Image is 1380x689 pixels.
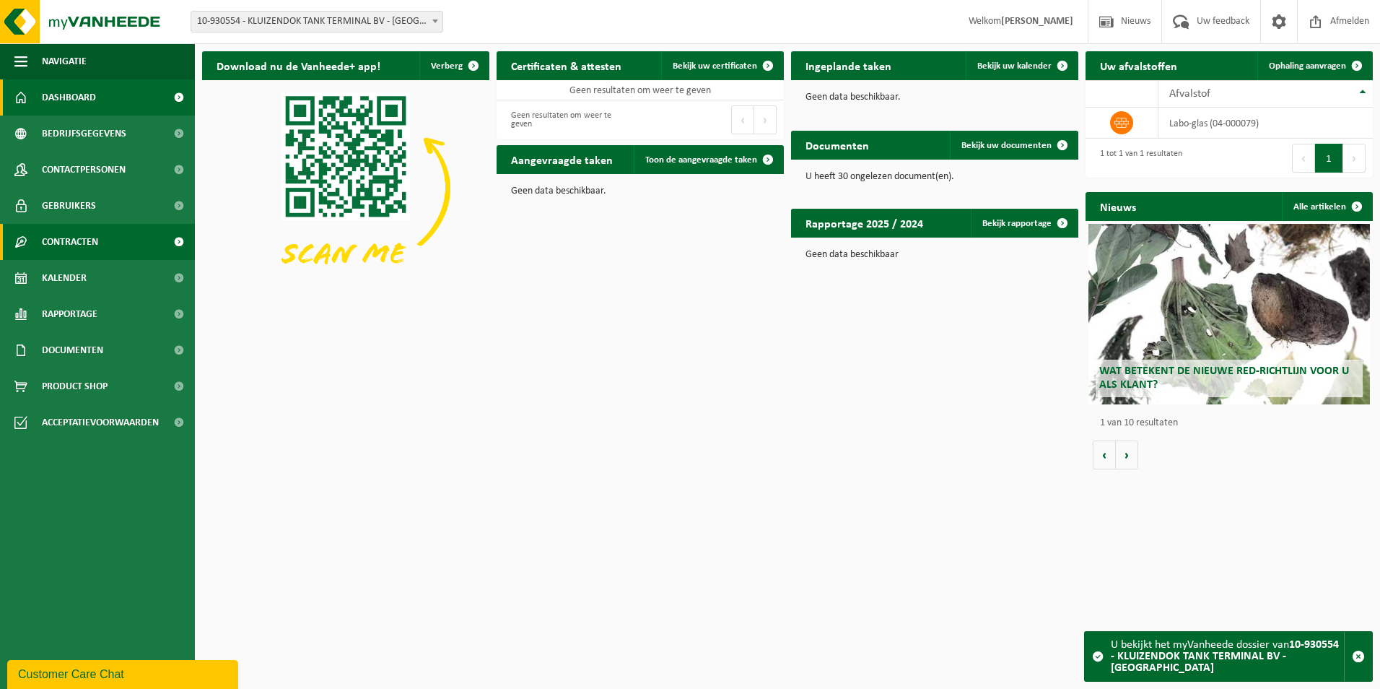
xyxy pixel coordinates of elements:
[7,657,241,689] iframe: chat widget
[42,116,126,152] span: Bedrijfsgegevens
[42,296,97,332] span: Rapportage
[1099,365,1349,391] span: Wat betekent de nieuwe RED-richtlijn voor u als klant?
[1169,88,1210,100] span: Afvalstof
[191,12,442,32] span: 10-930554 - KLUIZENDOK TANK TERMINAL BV - GENT
[1111,632,1344,681] div: U bekijkt het myVanheede dossier van
[977,61,1052,71] span: Bekijk uw kalender
[202,80,489,296] img: Download de VHEPlus App
[1088,224,1370,404] a: Wat betekent de nieuwe RED-richtlijn voor u als klant?
[1086,51,1192,79] h2: Uw afvalstoffen
[791,51,906,79] h2: Ingeplande taken
[1343,144,1366,173] button: Next
[431,61,463,71] span: Verberg
[634,145,782,174] a: Toon de aangevraagde taken
[645,155,757,165] span: Toon de aangevraagde taken
[42,260,87,296] span: Kalender
[42,188,96,224] span: Gebruikers
[1086,192,1150,220] h2: Nieuws
[42,152,126,188] span: Contactpersonen
[1001,16,1073,27] strong: [PERSON_NAME]
[1116,441,1138,469] button: Volgende
[971,209,1077,238] a: Bekijk rapportage
[731,105,754,134] button: Previous
[419,51,488,80] button: Verberg
[1093,441,1116,469] button: Vorige
[511,186,769,196] p: Geen data beschikbaar.
[42,368,108,404] span: Product Shop
[1292,144,1315,173] button: Previous
[661,51,782,80] a: Bekijk uw certificaten
[1100,418,1366,428] p: 1 van 10 resultaten
[497,51,636,79] h2: Certificaten & attesten
[966,51,1077,80] a: Bekijk uw kalender
[805,250,1064,260] p: Geen data beschikbaar
[497,80,784,100] td: Geen resultaten om weer te geven
[497,145,627,173] h2: Aangevraagde taken
[791,209,938,237] h2: Rapportage 2025 / 2024
[805,92,1064,103] p: Geen data beschikbaar.
[1269,61,1346,71] span: Ophaling aanvragen
[42,332,103,368] span: Documenten
[754,105,777,134] button: Next
[961,141,1052,150] span: Bekijk uw documenten
[504,104,633,136] div: Geen resultaten om weer te geven
[1158,108,1373,139] td: labo-glas (04-000079)
[42,43,87,79] span: Navigatie
[191,11,443,32] span: 10-930554 - KLUIZENDOK TANK TERMINAL BV - GENT
[1257,51,1371,80] a: Ophaling aanvragen
[42,79,96,116] span: Dashboard
[42,224,98,260] span: Contracten
[42,404,159,441] span: Acceptatievoorwaarden
[202,51,395,79] h2: Download nu de Vanheede+ app!
[950,131,1077,160] a: Bekijk uw documenten
[805,172,1064,182] p: U heeft 30 ongelezen document(en).
[1282,192,1371,221] a: Alle artikelen
[673,61,757,71] span: Bekijk uw certificaten
[1315,144,1343,173] button: 1
[1093,142,1182,174] div: 1 tot 1 van 1 resultaten
[1111,639,1339,674] strong: 10-930554 - KLUIZENDOK TANK TERMINAL BV - [GEOGRAPHIC_DATA]
[791,131,883,159] h2: Documenten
